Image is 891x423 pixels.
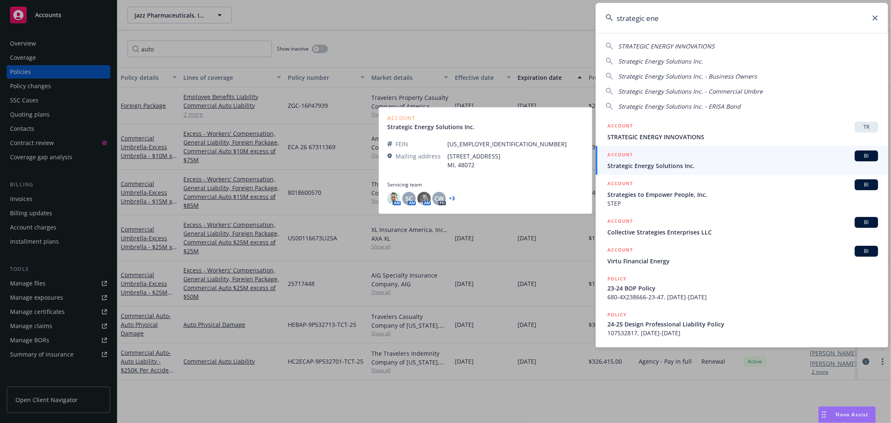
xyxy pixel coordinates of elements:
[596,146,888,175] a: ACCOUNTBIStrategic Energy Solutions Inc.
[607,199,878,208] span: STEP
[858,181,875,189] span: BI
[596,241,888,270] a: ACCOUNTBIVirtu Financial Energy
[607,246,633,256] h5: ACCOUNT
[607,179,633,189] h5: ACCOUNT
[607,150,633,161] h5: ACCOUNT
[596,117,888,146] a: ACCOUNTTRSTRATEGIC ENERGY INNOVATIONS
[596,342,888,378] a: POLICY
[607,275,627,283] h5: POLICY
[596,212,888,241] a: ACCOUNTBICollective Strategies Enterprises LLC
[818,406,876,423] button: Nova Assist
[607,293,878,301] span: 680-4X238666-23-47, [DATE]-[DATE]
[858,219,875,226] span: BI
[618,102,741,110] span: Strategic Energy Solutions Inc. - ERISA Bond
[607,311,627,319] h5: POLICY
[858,123,875,131] span: TR
[596,306,888,342] a: POLICY24-25 Design Professional Liability Policy107532817, [DATE]-[DATE]
[607,228,878,237] span: Collective Strategies Enterprises LLC
[607,320,878,329] span: 24-25 Design Professional Liability Policy
[607,347,627,355] h5: POLICY
[607,133,878,141] span: STRATEGIC ENERGY INNOVATIONS
[618,42,715,50] span: STRATEGIC ENERGY INNOVATIONS
[618,57,703,65] span: Strategic Energy Solutions Inc.
[607,161,878,170] span: Strategic Energy Solutions Inc.
[618,87,763,95] span: Strategic Energy Solutions Inc. - Commercial Umbre
[596,175,888,212] a: ACCOUNTBIStrategies to Empower People, Inc.STEP
[607,122,633,132] h5: ACCOUNT
[596,270,888,306] a: POLICY23-24 BOP Policy680-4X238666-23-47, [DATE]-[DATE]
[618,72,757,80] span: Strategic Energy Solutions Inc. - Business Owners
[858,247,875,255] span: BI
[607,284,878,293] span: 23-24 BOP Policy
[607,329,878,337] span: 107532817, [DATE]-[DATE]
[596,3,888,33] input: Search...
[819,407,829,423] div: Drag to move
[607,190,878,199] span: Strategies to Empower People, Inc.
[836,411,869,418] span: Nova Assist
[607,257,878,265] span: Virtu Financial Energy
[607,217,633,227] h5: ACCOUNT
[858,152,875,160] span: BI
